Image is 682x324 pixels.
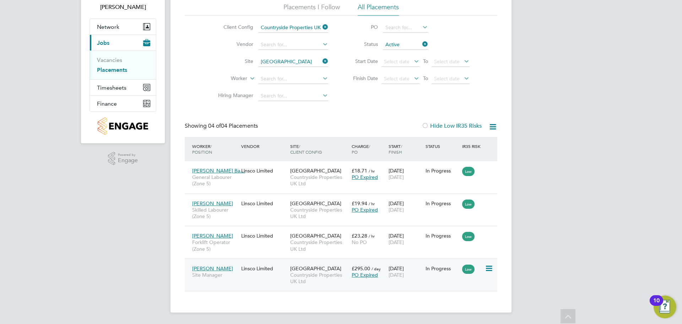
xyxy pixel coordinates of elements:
[290,207,348,219] span: Countryside Properties UK Ltd
[190,140,239,158] div: Worker
[290,200,341,207] span: [GEOGRAPHIC_DATA]
[352,174,378,180] span: PO Expired
[290,174,348,187] span: Countryside Properties UK Ltd
[352,239,367,245] span: No PO
[358,3,399,16] li: All Placements
[387,164,424,184] div: [DATE]
[384,58,410,65] span: Select date
[426,233,459,239] div: In Progress
[190,229,497,235] a: [PERSON_NAME]Forklift Operator (Zone 5)Linsco Limited[GEOGRAPHIC_DATA]Countryside Properties UK L...
[387,140,424,158] div: Start
[192,207,238,219] span: Skilled Labourer (Zone 5)
[654,296,676,318] button: Open Resource Center, 10 new notifications
[90,80,156,95] button: Timesheets
[421,57,430,66] span: To
[239,140,288,153] div: Vendor
[434,58,460,65] span: Select date
[426,200,459,207] div: In Progress
[239,262,288,275] div: Linsco Limited
[350,140,387,158] div: Charge
[290,143,322,155] span: / Client Config
[346,58,378,64] label: Start Date
[212,92,253,99] label: Hiring Manager
[426,168,459,174] div: In Progress
[90,3,156,11] span: Harry Slater
[653,301,660,310] div: 10
[212,58,253,64] label: Site
[206,75,247,82] label: Worker
[258,23,328,33] input: Search for...
[190,261,497,267] a: [PERSON_NAME]Site ManagerLinsco Limited[GEOGRAPHIC_DATA]Countryside Properties UK Ltd£295.00 / da...
[352,233,367,239] span: £23.28
[352,272,378,278] span: PO Expired
[352,207,378,213] span: PO Expired
[369,201,375,206] span: / hr
[389,272,404,278] span: [DATE]
[192,168,245,174] span: [PERSON_NAME] Ba…
[90,96,156,111] button: Finance
[352,265,370,272] span: £295.00
[290,272,348,285] span: Countryside Properties UK Ltd
[192,272,238,278] span: Site Manager
[387,197,424,217] div: [DATE]
[258,91,328,101] input: Search for...
[290,265,341,272] span: [GEOGRAPHIC_DATA]
[462,167,475,176] span: Low
[352,200,367,207] span: £19.94
[212,41,253,47] label: Vendor
[192,233,233,239] span: [PERSON_NAME]
[460,140,485,153] div: IR35 Risk
[369,168,375,174] span: / hr
[239,164,288,177] div: Linsco Limited
[190,164,497,170] a: [PERSON_NAME] Ba…General Labourer (Zone 5)Linsco Limited[GEOGRAPHIC_DATA]Countryside Properties U...
[118,152,138,158] span: Powered by
[462,200,475,209] span: Low
[258,74,328,84] input: Search for...
[389,174,404,180] span: [DATE]
[208,122,258,129] span: 04 Placements
[90,51,156,79] div: Jobs
[290,233,341,239] span: [GEOGRAPHIC_DATA]
[383,23,428,33] input: Search for...
[108,152,138,165] a: Powered byEngage
[346,75,378,81] label: Finish Date
[192,174,238,187] span: General Labourer (Zone 5)
[426,265,459,272] div: In Progress
[212,24,253,30] label: Client Config
[90,19,156,34] button: Network
[389,207,404,213] span: [DATE]
[239,197,288,210] div: Linsco Limited
[192,239,238,252] span: Forklift Operator (Zone 5)
[462,232,475,241] span: Low
[389,239,404,245] span: [DATE]
[352,143,370,155] span: / PO
[384,75,410,82] span: Select date
[258,57,328,67] input: Search for...
[346,24,378,30] label: PO
[97,23,119,30] span: Network
[90,35,156,51] button: Jobs
[389,143,402,155] span: / Finish
[288,140,350,158] div: Site
[424,140,461,153] div: Status
[258,40,328,50] input: Search for...
[97,100,117,107] span: Finance
[346,41,378,47] label: Status
[372,266,381,271] span: / day
[239,229,288,243] div: Linsco Limited
[290,239,348,252] span: Countryside Properties UK Ltd
[283,3,340,16] li: Placements I Follow
[90,117,156,135] a: Go to home page
[369,233,375,239] span: / hr
[185,122,259,130] div: Showing
[387,229,424,249] div: [DATE]
[118,158,138,164] span: Engage
[208,122,221,129] span: 04 of
[290,168,341,174] span: [GEOGRAPHIC_DATA]
[434,75,460,82] span: Select date
[387,262,424,282] div: [DATE]
[352,168,367,174] span: £18.71
[192,265,233,272] span: [PERSON_NAME]
[97,57,122,63] a: Vacancies
[97,39,109,46] span: Jobs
